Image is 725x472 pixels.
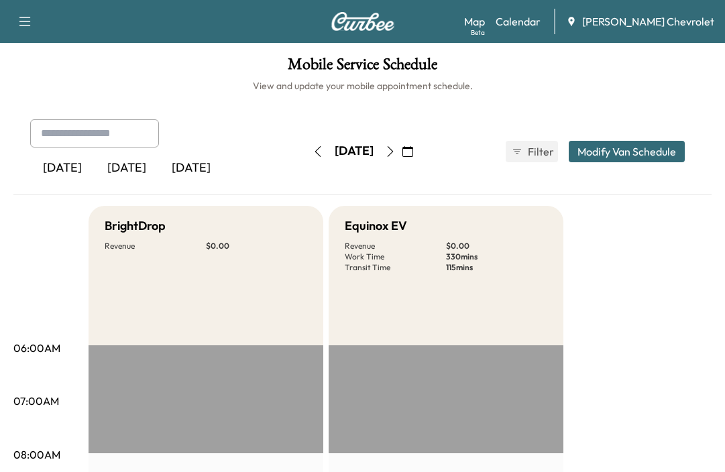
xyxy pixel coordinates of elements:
p: 06:00AM [13,340,60,356]
div: [DATE] [30,153,95,184]
p: Work Time [345,251,446,262]
p: 330 mins [446,251,547,262]
h5: BrightDrop [105,217,166,235]
div: [DATE] [159,153,223,184]
h6: View and update your mobile appointment schedule. [13,79,712,93]
a: MapBeta [464,13,485,29]
p: 07:00AM [13,393,59,409]
button: Filter [506,141,558,162]
p: Transit Time [345,262,446,273]
button: Modify Van Schedule [569,141,685,162]
h1: Mobile Service Schedule [13,56,712,79]
p: $ 0.00 [206,241,307,251]
a: Calendar [496,13,541,29]
span: [PERSON_NAME] Chevrolet [582,13,714,29]
p: Revenue [345,241,446,251]
p: 08:00AM [13,447,60,463]
img: Curbee Logo [331,12,395,31]
p: 115 mins [446,262,547,273]
span: Filter [528,143,552,160]
p: Revenue [105,241,206,251]
div: [DATE] [335,143,374,160]
p: $ 0.00 [446,241,547,251]
div: [DATE] [95,153,159,184]
div: Beta [471,27,485,38]
h5: Equinox EV [345,217,407,235]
